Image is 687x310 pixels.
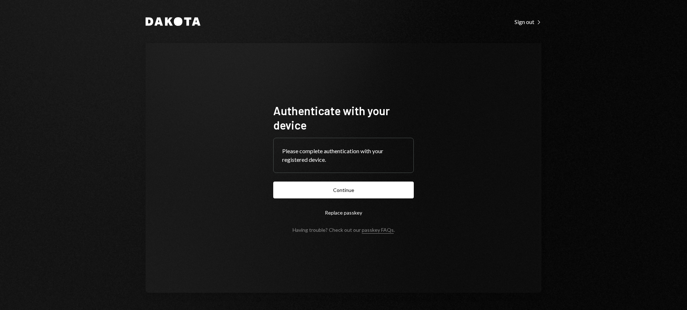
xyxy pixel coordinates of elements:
[282,147,405,164] div: Please complete authentication with your registered device.
[273,182,414,198] button: Continue
[273,103,414,132] h1: Authenticate with your device
[515,18,541,25] a: Sign out
[273,204,414,221] button: Replace passkey
[362,227,394,234] a: passkey FAQs
[293,227,395,233] div: Having trouble? Check out our .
